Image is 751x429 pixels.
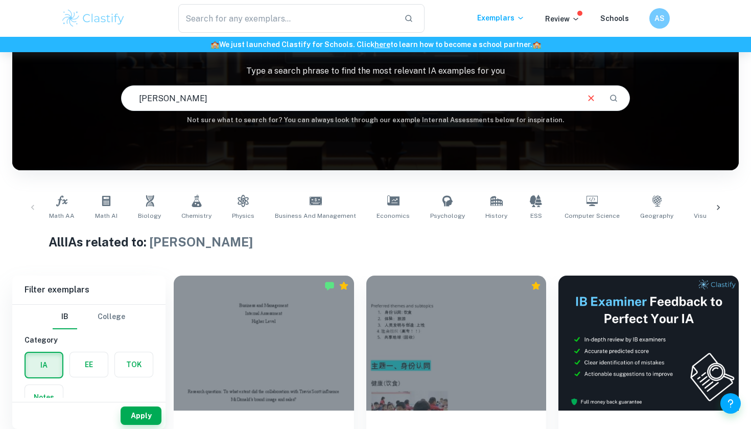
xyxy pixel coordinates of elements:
[565,211,620,220] span: Computer Science
[720,393,741,414] button: Help and Feedback
[339,281,349,291] div: Premium
[95,211,118,220] span: Math AI
[61,8,126,29] img: Clastify logo
[545,13,580,25] p: Review
[210,40,219,49] span: 🏫
[2,39,749,50] h6: We just launched Clastify for Schools. Click to learn how to become a school partner.
[558,276,739,411] img: Thumbnail
[138,211,161,220] span: Biology
[640,211,673,220] span: Geography
[49,233,702,251] h1: All IAs related to:
[98,305,125,329] button: College
[430,211,465,220] span: Psychology
[600,14,629,22] a: Schools
[53,305,77,329] button: IB
[477,12,525,24] p: Exemplars
[49,211,75,220] span: Math AA
[149,235,253,249] span: [PERSON_NAME]
[532,40,541,49] span: 🏫
[377,211,410,220] span: Economics
[25,385,63,410] button: Notes
[25,334,153,346] h6: Category
[654,13,666,24] h6: AS
[324,281,335,291] img: Marked
[485,211,507,220] span: History
[581,88,601,108] button: Clear
[232,211,254,220] span: Physics
[12,115,739,125] h6: Not sure what to search for? You can always look through our example Internal Assessments below f...
[181,211,212,220] span: Chemistry
[115,352,153,377] button: TOK
[605,89,622,107] button: Search
[12,65,739,77] p: Type a search phrase to find the most relevant IA examples for you
[12,276,166,304] h6: Filter exemplars
[649,8,670,29] button: AS
[53,305,125,329] div: Filter type choice
[70,352,108,377] button: EE
[121,407,161,425] button: Apply
[531,281,541,291] div: Premium
[122,84,577,112] input: E.g. player arrangements, enthalpy of combustion, analysis of a big city...
[275,211,356,220] span: Business and Management
[178,4,396,33] input: Search for any exemplars...
[374,40,390,49] a: here
[26,353,62,377] button: IA
[530,211,542,220] span: ESS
